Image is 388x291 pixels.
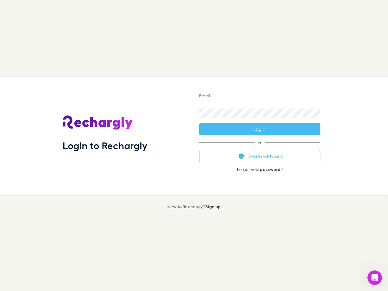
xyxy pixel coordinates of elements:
h1: Login to Rechargly [63,140,147,151]
button: Log in with Xero [199,150,320,162]
a: password [260,167,280,172]
p: New to Rechargly? [167,204,221,209]
img: Rechargly's Logo [63,115,133,130]
iframe: Intercom live chat [367,270,382,285]
img: Xero's logo [239,153,244,159]
a: Sign up [205,204,221,209]
button: Log in [199,123,320,135]
p: Forgot your ? [199,167,320,172]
